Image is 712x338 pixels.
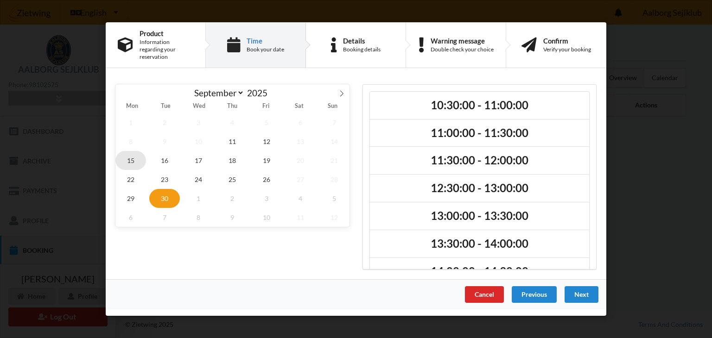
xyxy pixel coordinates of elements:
span: September 7, 2025 [319,113,350,132]
span: October 10, 2025 [251,208,282,227]
h2: 10:30:00 - 11:00:00 [376,98,583,113]
span: Sat [283,104,316,110]
span: September 18, 2025 [217,151,248,170]
span: October 11, 2025 [285,208,316,227]
span: September 8, 2025 [115,132,146,151]
span: September 15, 2025 [115,151,146,170]
span: September 12, 2025 [251,132,282,151]
div: Product [140,30,193,37]
span: September 17, 2025 [183,151,214,170]
div: Details [343,37,381,44]
span: October 9, 2025 [217,208,248,227]
span: Wed [182,104,216,110]
div: Booking details [343,46,381,53]
span: September 30, 2025 [149,189,180,208]
span: September 21, 2025 [319,151,350,170]
span: September 1, 2025 [115,113,146,132]
span: September 29, 2025 [115,189,146,208]
span: September 13, 2025 [285,132,316,151]
span: September 24, 2025 [183,170,214,189]
span: September 26, 2025 [251,170,282,189]
input: Year [244,88,275,98]
div: Cancel [465,286,504,303]
span: Fri [249,104,283,110]
span: September 28, 2025 [319,170,350,189]
span: Tue [149,104,182,110]
span: October 3, 2025 [251,189,282,208]
span: September 23, 2025 [149,170,180,189]
span: October 8, 2025 [183,208,214,227]
span: October 7, 2025 [149,208,180,227]
span: September 14, 2025 [319,132,350,151]
div: Confirm [543,37,591,44]
span: September 5, 2025 [251,113,282,132]
span: Sun [316,104,350,110]
span: September 19, 2025 [251,151,282,170]
span: September 11, 2025 [217,132,248,151]
span: September 16, 2025 [149,151,180,170]
div: Double check your choice [431,46,494,53]
span: Mon [115,104,149,110]
h2: 13:30:00 - 14:00:00 [376,237,583,251]
span: September 27, 2025 [285,170,316,189]
div: Verify your booking [543,46,591,53]
div: Time [247,37,284,44]
span: September 10, 2025 [183,132,214,151]
span: October 5, 2025 [319,189,350,208]
h2: 12:30:00 - 13:00:00 [376,181,583,195]
h2: 11:30:00 - 12:00:00 [376,154,583,168]
span: October 4, 2025 [285,189,316,208]
div: Warning message [431,37,494,44]
div: Information regarding your reservation [140,38,193,61]
span: September 22, 2025 [115,170,146,189]
h2: 14:00:00 - 14:30:00 [376,264,583,279]
span: September 4, 2025 [217,113,248,132]
span: September 2, 2025 [149,113,180,132]
span: September 20, 2025 [285,151,316,170]
div: Next [565,286,598,303]
h2: 13:00:00 - 13:30:00 [376,209,583,223]
span: September 9, 2025 [149,132,180,151]
span: October 12, 2025 [319,208,350,227]
select: Month [190,87,245,99]
span: Thu [216,104,249,110]
span: September 6, 2025 [285,113,316,132]
span: October 1, 2025 [183,189,214,208]
span: September 3, 2025 [183,113,214,132]
div: Book your date [247,46,284,53]
h2: 11:00:00 - 11:30:00 [376,126,583,140]
span: October 6, 2025 [115,208,146,227]
span: October 2, 2025 [217,189,248,208]
div: Previous [512,286,557,303]
span: September 25, 2025 [217,170,248,189]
